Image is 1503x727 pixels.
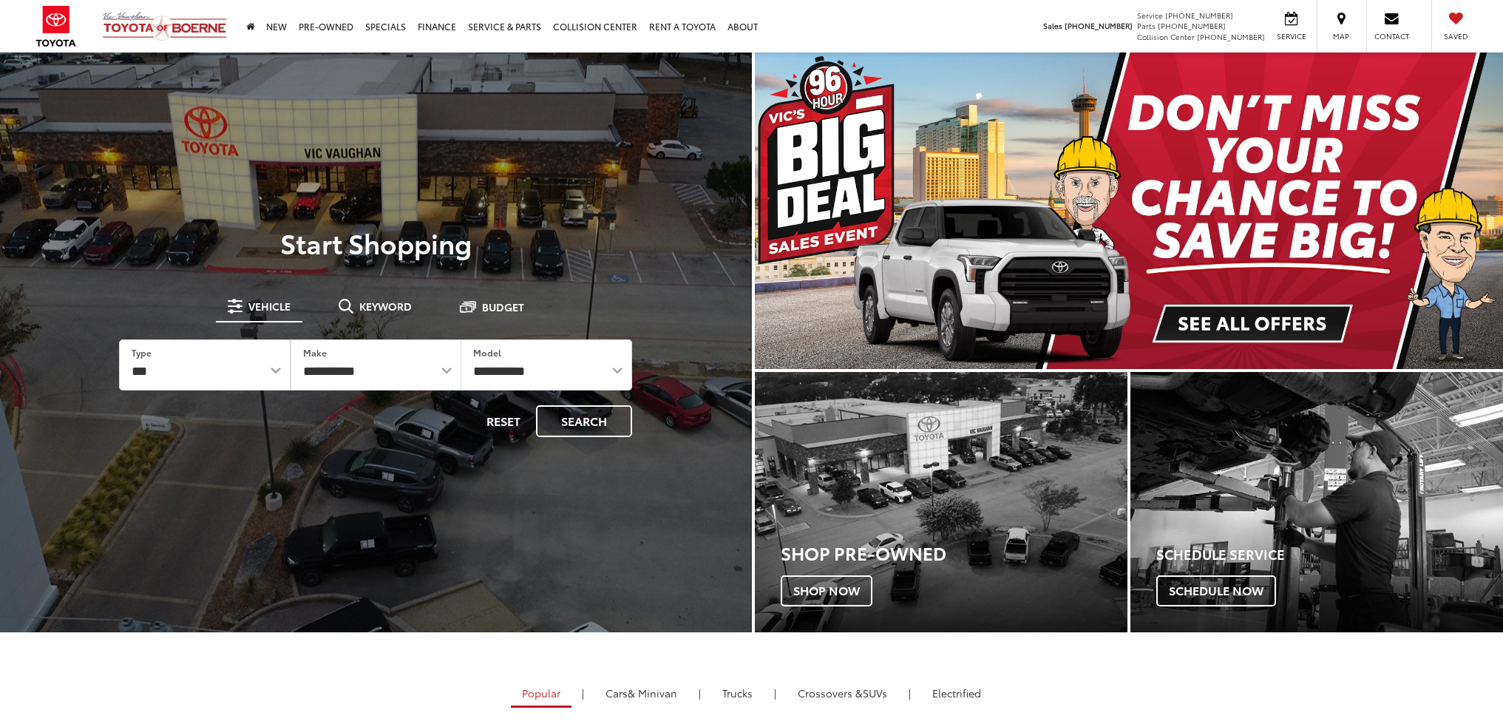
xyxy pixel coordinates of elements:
div: Toyota [755,372,1127,633]
span: Schedule Now [1156,575,1276,606]
li: | [770,686,780,700]
span: Contact [1374,31,1409,41]
span: Keyword [359,301,412,311]
span: Vehicle [248,301,291,311]
span: [PHONE_NUMBER] [1158,20,1226,31]
li: | [695,686,705,700]
a: Trucks [711,680,764,706]
span: Collision Center [1137,31,1195,42]
a: Shop Pre-Owned Shop Now [755,372,1127,633]
span: Saved [1439,31,1472,41]
p: Start Shopping [62,228,690,257]
span: & Minivan [628,686,677,700]
span: Sales [1043,20,1062,31]
span: [PHONE_NUMBER] [1197,31,1265,42]
h3: Shop Pre-Owned [781,543,1127,562]
span: Service [1275,31,1308,41]
label: Model [473,346,501,359]
img: Vic Vaughan Toyota of Boerne [102,11,228,41]
a: Schedule Service Schedule Now [1130,372,1503,633]
span: [PHONE_NUMBER] [1065,20,1133,31]
a: Electrified [921,680,992,706]
label: Type [132,346,152,359]
li: | [905,686,915,700]
span: Service [1137,10,1163,21]
span: Map [1325,31,1357,41]
a: Popular [511,680,571,708]
button: Search [536,405,632,437]
button: Reset [474,405,533,437]
li: | [578,686,588,700]
span: Parts [1137,20,1156,31]
span: Budget [482,302,524,312]
span: Shop Now [781,575,872,606]
h4: Schedule Service [1156,547,1503,562]
a: Cars [594,680,688,706]
div: Toyota [1130,372,1503,633]
span: [PHONE_NUMBER] [1165,10,1233,21]
label: Make [303,346,327,359]
span: Crossovers & [798,686,863,700]
a: SUVs [787,680,898,706]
